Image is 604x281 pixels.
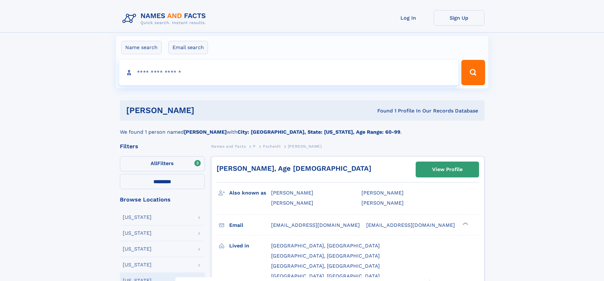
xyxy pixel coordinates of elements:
[123,246,152,252] div: [US_STATE]
[184,129,227,135] b: [PERSON_NAME]
[271,263,380,269] span: [GEOGRAPHIC_DATA], [GEOGRAPHIC_DATA]
[271,253,380,259] span: [GEOGRAPHIC_DATA], [GEOGRAPHIC_DATA]
[361,200,404,206] span: [PERSON_NAME]
[434,10,484,26] a: Sign Up
[120,156,205,171] label: Filters
[253,144,256,149] span: P
[123,231,152,236] div: [US_STATE]
[383,10,434,26] a: Log In
[253,142,256,150] a: P
[151,160,157,166] span: All
[121,41,162,54] label: Name search
[123,262,152,267] div: [US_STATE]
[432,162,463,177] div: View Profile
[120,197,205,202] div: Browse Locations
[123,215,152,220] div: [US_STATE]
[271,200,313,206] span: [PERSON_NAME]
[263,142,281,150] a: Pscheidt
[120,121,484,136] div: We found 1 person named with .
[416,162,479,177] a: View Profile
[271,273,380,279] span: [GEOGRAPHIC_DATA], [GEOGRAPHIC_DATA]
[229,188,271,198] h3: Also known as
[263,144,281,149] span: Pscheidt
[217,164,371,172] a: [PERSON_NAME], Age [DEMOGRAPHIC_DATA]
[461,60,485,85] button: Search Button
[126,106,286,114] h1: [PERSON_NAME]
[271,243,380,249] span: [GEOGRAPHIC_DATA], [GEOGRAPHIC_DATA]
[211,142,246,150] a: Names and Facts
[271,190,313,196] span: [PERSON_NAME]
[288,144,322,149] span: [PERSON_NAME]
[366,222,455,228] span: [EMAIL_ADDRESS][DOMAIN_NAME]
[361,190,404,196] span: [PERSON_NAME]
[461,221,469,226] div: ❯
[237,129,400,135] b: City: [GEOGRAPHIC_DATA], State: [US_STATE], Age Range: 60-99
[168,41,208,54] label: Email search
[229,240,271,251] h3: Lived in
[271,222,360,228] span: [EMAIL_ADDRESS][DOMAIN_NAME]
[120,144,205,149] div: Filters
[120,10,211,27] img: Logo Names and Facts
[119,60,459,85] input: search input
[286,107,478,114] div: Found 1 Profile In Our Records Database
[229,220,271,231] h3: Email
